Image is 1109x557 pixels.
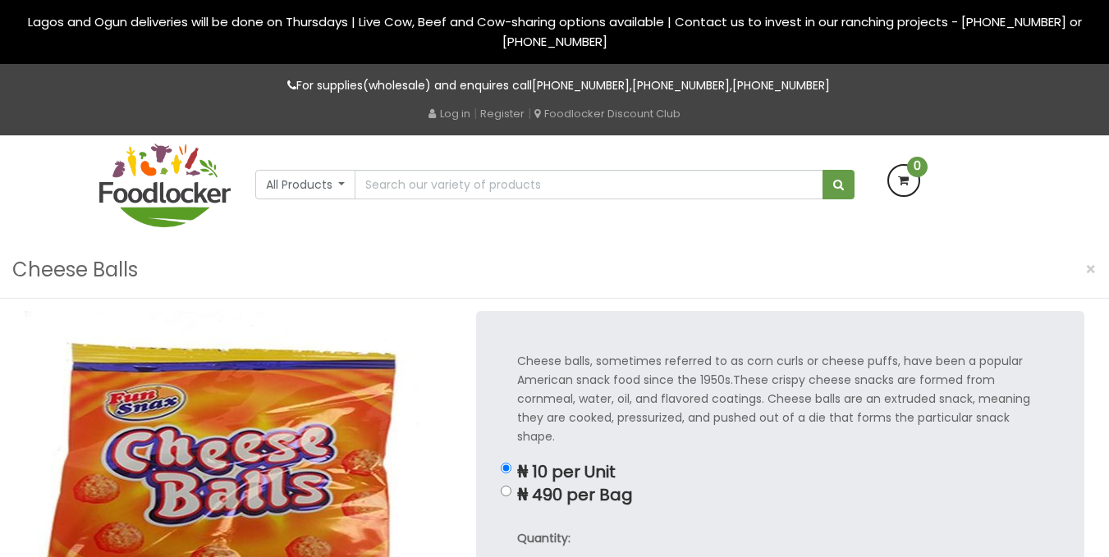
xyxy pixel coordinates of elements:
[1085,258,1097,281] span: ×
[534,106,681,121] a: Foodlocker Discount Club
[632,77,730,94] a: [PHONE_NUMBER]
[474,105,477,121] span: |
[99,144,231,227] img: FoodLocker
[501,463,511,473] input: ₦ 10 per Unit
[12,254,138,285] h3: Cheese Balls
[732,77,830,94] a: [PHONE_NUMBER]
[517,530,571,546] strong: Quantity:
[480,106,525,121] a: Register
[355,170,823,199] input: Search our variety of products
[501,486,511,496] input: ₦ 490 per Bag
[28,13,1082,50] span: Lagos and Ogun deliveries will be done on Thursdays | Live Cow, Beef and Cow-sharing options avai...
[517,352,1043,446] p: Cheese balls, sometimes referred to as corn curls or cheese puffs, have been a popular American s...
[528,105,531,121] span: |
[907,157,928,177] span: 0
[99,76,1010,95] p: For supplies(wholesale) and enquires call , ,
[1007,454,1109,532] iframe: chat widget
[517,486,1043,504] p: ₦ 490 per Bag
[255,170,356,199] button: All Products
[532,77,630,94] a: [PHONE_NUMBER]
[517,463,1043,482] p: ₦ 10 per Unit
[1077,253,1105,286] button: Close
[428,106,470,121] a: Log in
